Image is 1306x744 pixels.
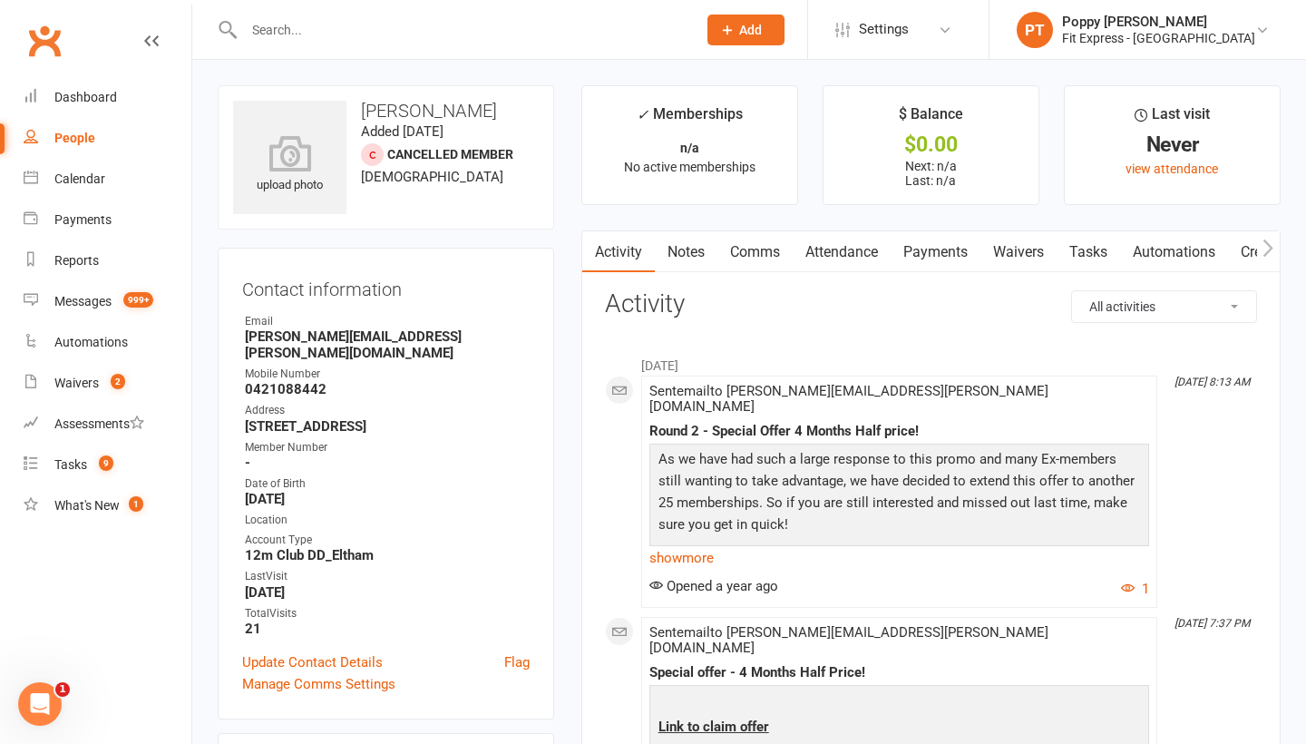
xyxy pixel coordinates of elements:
[605,347,1257,376] li: [DATE]
[54,171,105,186] div: Calendar
[649,624,1048,656] span: Sent email to [PERSON_NAME][EMAIL_ADDRESS][PERSON_NAME][DOMAIN_NAME]
[1062,30,1255,46] div: Fit Express - [GEOGRAPHIC_DATA]
[233,101,539,121] h3: [PERSON_NAME]
[637,106,648,123] i: ✓
[245,547,530,563] strong: 12m Club DD_Eltham
[24,363,191,404] a: Waivers 2
[707,15,785,45] button: Add
[899,103,963,135] div: $ Balance
[655,231,717,273] a: Notes
[624,160,755,174] span: No active memberships
[54,131,95,145] div: People
[637,103,743,136] div: Memberships
[1174,376,1250,388] i: [DATE] 8:13 AM
[649,578,778,594] span: Opened a year ago
[504,651,530,673] a: Flag
[605,290,1257,318] h3: Activity
[1057,231,1120,273] a: Tasks
[891,231,980,273] a: Payments
[54,498,120,513] div: What's New
[1135,103,1210,135] div: Last visit
[1126,162,1218,176] a: view attendance
[1062,14,1255,30] div: Poppy [PERSON_NAME]
[739,23,762,37] span: Add
[54,376,99,390] div: Waivers
[245,402,530,419] div: Address
[840,159,1022,188] p: Next: n/a Last: n/a
[649,383,1048,415] span: Sent email to [PERSON_NAME][EMAIL_ADDRESS][PERSON_NAME][DOMAIN_NAME]
[55,682,70,697] span: 1
[245,568,530,585] div: LastVisit
[54,212,112,227] div: Payments
[24,118,191,159] a: People
[793,231,891,273] a: Attendance
[1121,578,1149,600] button: 1
[658,719,769,735] u: Link to claim offer
[24,200,191,240] a: Payments
[654,448,1145,540] p: As we have had such a large response to this promo and many Ex-members still wanting to take adva...
[649,424,1149,439] div: Round 2 - Special Offer 4 Months Half price!
[245,455,530,471] strong: -
[245,512,530,529] div: Location
[24,322,191,363] a: Automations
[680,141,699,155] strong: n/a
[980,231,1057,273] a: Waivers
[245,418,530,435] strong: [STREET_ADDRESS]
[245,313,530,330] div: Email
[24,240,191,281] a: Reports
[24,159,191,200] a: Calendar
[54,253,99,268] div: Reports
[54,335,128,349] div: Automations
[245,475,530,493] div: Date of Birth
[245,621,530,637] strong: 21
[233,135,346,195] div: upload photo
[54,294,112,308] div: Messages
[245,584,530,601] strong: [DATE]
[582,231,655,273] a: Activity
[242,272,530,299] h3: Contact information
[239,17,684,43] input: Search...
[649,665,1149,680] div: Special offer - 4 Months Half Price!
[123,292,153,308] span: 999+
[245,381,530,397] strong: 0421088442
[245,532,530,549] div: Account Type
[54,90,117,104] div: Dashboard
[24,485,191,526] a: What's New1
[361,123,443,140] time: Added [DATE]
[242,673,395,695] a: Manage Comms Settings
[859,9,909,50] span: Settings
[649,545,1149,571] a: show more
[245,491,530,507] strong: [DATE]
[54,457,87,472] div: Tasks
[1017,12,1053,48] div: PT
[24,404,191,445] a: Assessments
[245,366,530,383] div: Mobile Number
[361,169,503,185] span: [DEMOGRAPHIC_DATA]
[99,455,113,471] span: 9
[1081,135,1263,154] div: Never
[1174,617,1250,630] i: [DATE] 7:37 PM
[129,496,143,512] span: 1
[387,147,513,162] span: Cancelled member
[24,77,191,118] a: Dashboard
[245,328,530,361] strong: [PERSON_NAME][EMAIL_ADDRESS][PERSON_NAME][DOMAIN_NAME]
[1120,231,1228,273] a: Automations
[840,135,1022,154] div: $0.00
[242,651,383,673] a: Update Contact Details
[245,605,530,622] div: TotalVisits
[22,18,67,64] a: Clubworx
[24,281,191,322] a: Messages 999+
[24,445,191,485] a: Tasks 9
[245,439,530,456] div: Member Number
[18,682,62,726] iframe: Intercom live chat
[54,416,144,431] div: Assessments
[717,231,793,273] a: Comms
[111,374,125,389] span: 2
